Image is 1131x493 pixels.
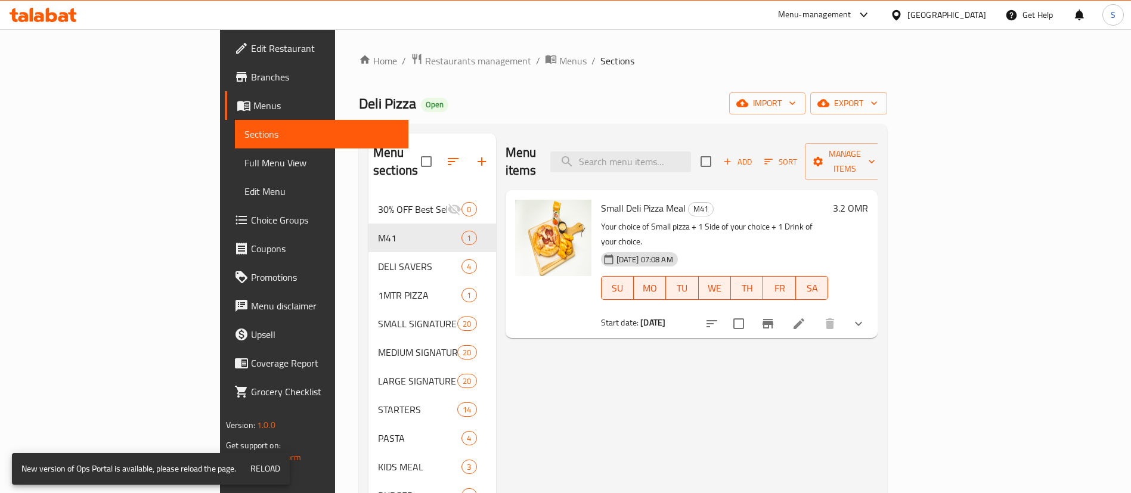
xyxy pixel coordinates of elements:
[251,70,399,84] span: Branches
[225,320,409,349] a: Upsell
[226,449,302,465] a: Support.OpsPlatform
[225,263,409,292] a: Promotions
[666,276,698,300] button: TU
[688,202,714,216] div: M41
[378,345,457,359] span: MEDIUM SIGNATURE PIZZAS
[225,292,409,320] a: Menu disclaimer
[368,195,496,224] div: 30% OFF Best Sellers0
[757,153,805,171] span: Sort items
[739,96,796,111] span: import
[515,200,591,276] img: Small Deli Pizza Meal
[251,241,399,256] span: Coupons
[368,309,496,338] div: SMALL SIGNATURE PIZZAS20
[461,460,476,474] div: items
[704,280,726,297] span: WE
[816,309,844,338] button: delete
[718,153,757,171] span: Add item
[251,327,399,342] span: Upsell
[368,424,496,452] div: PASTA4
[729,92,805,114] button: import
[768,280,791,297] span: FR
[226,417,255,433] span: Version:
[461,431,476,445] div: items
[378,374,457,388] div: LARGE SIGNATURE PIZZAS
[21,457,236,481] div: New version of Ops Portal is available, please reload the page.
[634,276,666,300] button: MO
[601,199,686,217] span: Small Deli Pizza Meal
[851,317,866,331] svg: Show Choices
[226,438,281,453] span: Get support on:
[225,349,409,377] a: Coverage Report
[225,377,409,406] a: Grocery Checklist
[606,280,629,297] span: SU
[235,148,409,177] a: Full Menu View
[378,288,461,302] div: 1MTR PIZZA
[411,53,531,69] a: Restaurants management
[457,317,476,331] div: items
[378,402,457,417] span: STARTERS
[591,54,596,68] li: /
[833,200,868,216] h6: 3.2 OMR
[439,147,467,176] span: Sort sections
[458,376,476,387] span: 20
[244,156,399,170] span: Full Menu View
[814,147,875,176] span: Manage items
[731,276,763,300] button: TH
[671,280,693,297] span: TU
[458,318,476,330] span: 20
[251,41,399,55] span: Edit Restaurant
[796,276,828,300] button: SA
[251,299,399,313] span: Menu disclaimer
[639,280,661,297] span: MO
[378,460,461,474] span: KIDS MEAL
[378,317,457,331] span: SMALL SIGNATURE PIZZAS
[359,90,416,117] span: Deli Pizza
[601,315,639,330] span: Start date:
[457,345,476,359] div: items
[225,234,409,263] a: Coupons
[458,404,476,416] span: 14
[718,153,757,171] button: Add
[253,98,399,113] span: Menus
[810,92,887,114] button: export
[612,254,678,265] span: [DATE] 07:08 AM
[251,213,399,227] span: Choice Groups
[414,149,439,174] span: Select all sections
[462,232,476,244] span: 1
[378,431,461,445] div: PASTA
[235,177,409,206] a: Edit Menu
[457,374,476,388] div: items
[550,151,691,172] input: search
[761,153,800,171] button: Sort
[805,143,885,180] button: Manage items
[244,127,399,141] span: Sections
[721,155,754,169] span: Add
[801,280,823,297] span: SA
[368,452,496,481] div: KIDS MEAL3
[421,98,448,112] div: Open
[698,309,726,338] button: sort-choices
[462,290,476,301] span: 1
[844,309,873,338] button: show more
[457,402,476,417] div: items
[421,100,448,110] span: Open
[458,347,476,358] span: 20
[368,224,496,252] div: M411
[378,202,447,216] span: 30% OFF Best Sellers
[461,259,476,274] div: items
[447,202,461,216] svg: Inactive section
[461,231,476,245] div: items
[689,202,713,216] span: M41
[820,96,878,111] span: export
[244,184,399,199] span: Edit Menu
[699,276,731,300] button: WE
[601,276,634,300] button: SU
[251,385,399,399] span: Grocery Checklist
[225,91,409,120] a: Menus
[506,144,537,179] h2: Menu items
[559,54,587,68] span: Menus
[462,261,476,272] span: 4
